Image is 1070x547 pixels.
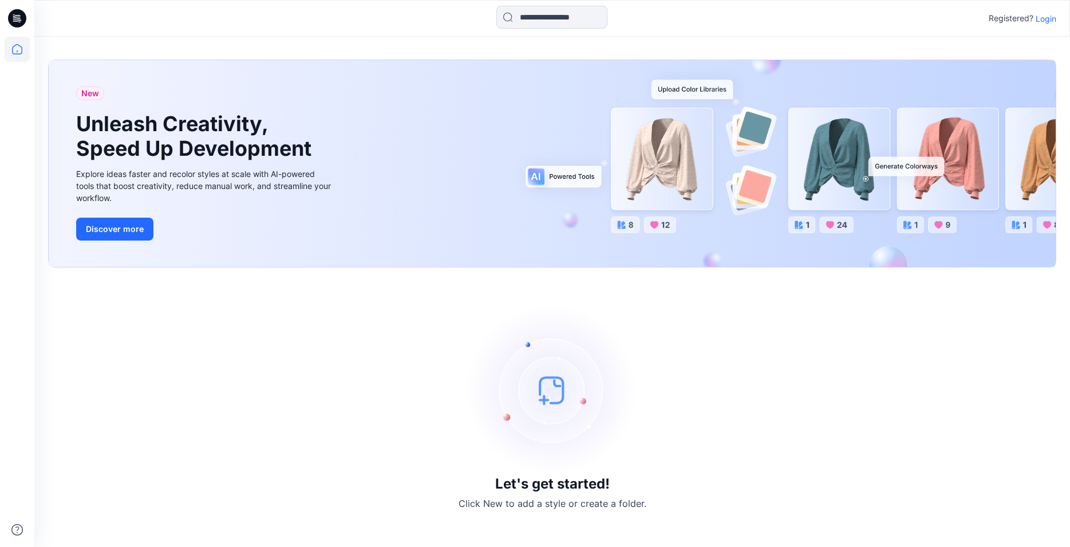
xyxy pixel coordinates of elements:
[467,304,638,476] img: empty-state-image.svg
[76,218,153,241] button: Discover more
[76,112,317,161] h1: Unleash Creativity, Speed Up Development
[495,476,610,492] h3: Let's get started!
[76,168,334,204] div: Explore ideas faster and recolor styles at scale with AI-powered tools that boost creativity, red...
[76,218,334,241] a: Discover more
[1036,13,1056,25] p: Login
[81,86,99,100] span: New
[459,497,646,510] p: Click New to add a style or create a folder.
[989,11,1033,25] p: Registered?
